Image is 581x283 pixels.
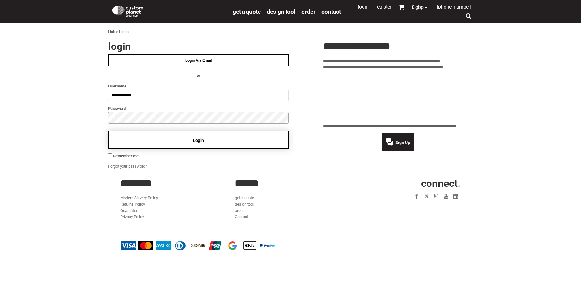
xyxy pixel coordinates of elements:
[208,241,223,250] img: China UnionPay
[111,5,144,17] img: Custom Planet
[113,154,139,158] span: Remember me
[138,241,153,250] img: Mastercard
[121,241,136,250] img: Visa
[395,140,410,145] span: Sign Up
[267,8,295,15] a: design tool
[301,8,315,15] a: order
[108,2,230,20] a: Custom Planet
[437,4,471,10] span: [PHONE_NUMBER]
[108,105,289,112] label: Password
[108,73,289,79] h4: OR
[156,241,171,250] img: American Express
[108,54,289,66] a: Login Via Email
[233,8,261,15] a: get a quote
[108,29,115,34] a: Hub
[350,178,461,188] h2: CONNECT.
[120,208,138,213] a: Guarantee
[108,153,112,157] input: Remember me
[235,196,254,200] a: get a quote
[116,29,118,35] div: >
[108,41,289,51] h2: Login
[242,241,257,250] img: Apple Pay
[235,208,244,213] a: order
[173,241,188,250] img: Diners Club
[120,202,145,206] a: Returns Policy
[235,214,248,219] a: Contact
[323,74,473,120] iframe: Customer reviews powered by Trustpilot
[376,4,391,10] a: Register
[193,138,204,143] span: Login
[260,244,275,247] img: PayPal
[225,241,240,250] img: Google Pay
[108,83,289,90] label: Username
[321,8,341,15] a: Contact
[415,5,424,10] span: GBP
[120,196,158,200] a: Modern Slavery Policy
[119,29,129,35] div: Login
[190,241,205,250] img: Discover
[235,202,254,206] a: design tool
[108,164,147,169] a: Forgot your password?
[120,214,144,219] a: Privacy Policy
[377,205,461,212] iframe: Customer reviews powered by Trustpilot
[358,4,369,10] a: Login
[412,5,415,10] span: £
[185,58,212,63] span: Login Via Email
